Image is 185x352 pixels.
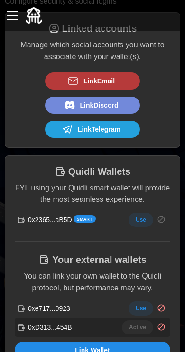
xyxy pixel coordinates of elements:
button: LinkTelegram [45,121,140,138]
p: 0xD313...454B [28,323,72,332]
span: Active [129,321,146,334]
button: Remove 0x2365...aB5D [155,213,168,226]
span: Use [136,213,146,226]
p: 0xe717...0923 [28,304,70,313]
img: Quidli [26,7,42,24]
button: Use [129,301,153,316]
button: LinkDiscord [45,97,140,114]
span: Link Email [83,73,115,89]
button: Remove 0xe717...0923 [155,301,168,315]
span: Smart [77,216,92,223]
p: Manage which social accounts you want to associate with your wallet(s). [15,39,170,63]
span: Link Telegram [78,121,120,137]
span: Use [136,302,146,315]
h1: Quidli Wallets [68,165,131,178]
button: Use [129,213,153,227]
p: You can link your own wallet to the Quidli protocol, but performance may vary. [15,271,170,294]
p: FYI, using your Quidli smart wallet will provide the most seamless experience. [15,182,170,206]
h1: Your external wallets [52,253,147,266]
span: Link Discord [80,97,119,113]
button: Remove 0xD313...454B [155,320,168,334]
p: 0x2365...aB5D [28,215,72,225]
button: Active [122,320,153,334]
button: LinkEmail [45,72,140,90]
